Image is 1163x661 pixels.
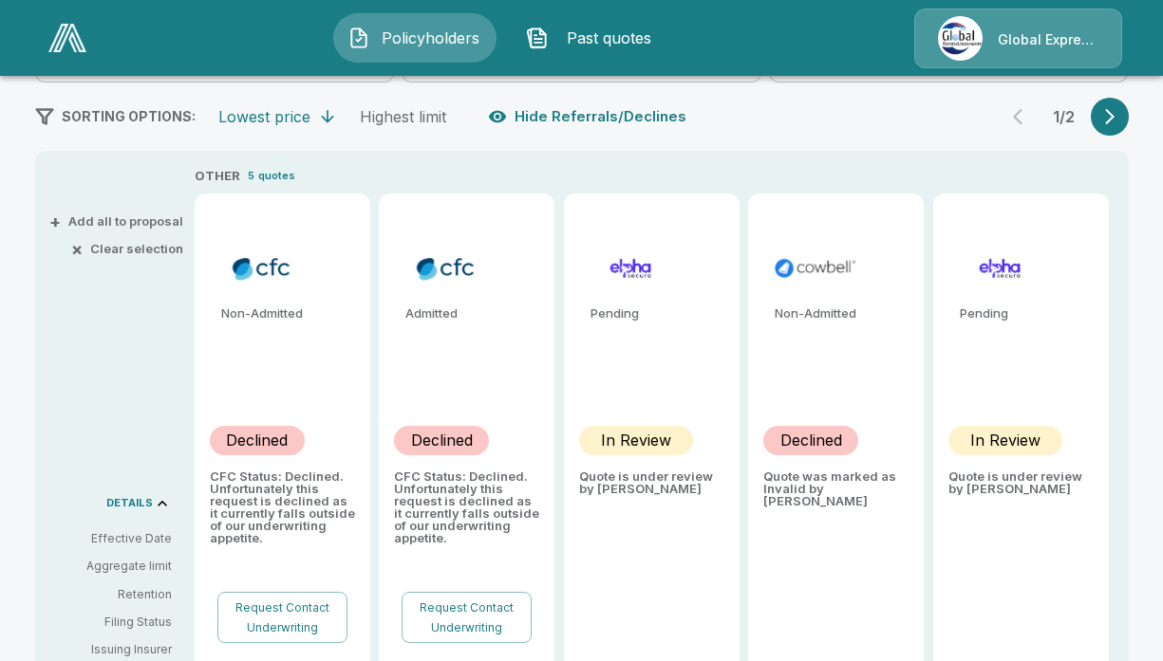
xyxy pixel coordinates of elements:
[780,429,842,451] p: Declined
[106,498,153,508] p: DETAILS
[402,592,532,643] button: Request Contact Underwriting
[217,592,347,643] button: Request Contact Underwriting
[591,307,724,320] p: Pending
[50,530,172,547] p: Effective Date
[248,168,254,184] p: 5
[71,243,83,255] span: ×
[221,307,355,320] p: Non-Admitted
[48,24,86,52] img: AA Logo
[960,307,1094,320] p: Pending
[587,254,675,283] img: elphacyberenhanced
[333,13,497,63] button: Policyholders IconPolicyholders
[378,27,482,49] span: Policyholders
[402,254,490,283] img: cfccyberadmitted
[1045,109,1083,124] p: 1 / 2
[210,470,355,544] p: CFC Status: Declined. Unfortunately this request is declined as it currently falls outside of our...
[75,243,183,255] button: ×Clear selection
[347,27,370,49] img: Policyholders Icon
[512,13,675,63] button: Past quotes IconPast quotes
[217,254,306,283] img: cfccyber
[763,470,909,507] p: Quote was marked as Invalid by [PERSON_NAME]
[50,641,172,658] p: Issuing Insurer
[484,99,694,135] button: Hide Referrals/Declines
[50,586,172,603] p: Retention
[948,470,1094,495] p: Quote is under review by [PERSON_NAME]
[258,168,295,184] p: quotes
[49,215,61,228] span: +
[405,307,539,320] p: Admitted
[394,470,539,544] p: CFC Status: Declined. Unfortunately this request is declined as it currently falls outside of our...
[195,167,240,186] p: OTHER
[526,27,549,49] img: Past quotes Icon
[970,429,1041,451] p: In Review
[411,429,473,451] p: Declined
[226,429,288,451] p: Declined
[50,614,172,631] p: Filing Status
[775,307,909,320] p: Non-Admitted
[956,254,1044,283] img: elphacyberstandard
[601,429,671,451] p: In Review
[556,27,661,49] span: Past quotes
[579,470,724,495] p: Quote is under review by [PERSON_NAME]
[62,108,196,124] span: SORTING OPTIONS:
[771,254,859,283] img: cowbellp250
[218,107,310,126] div: Lowest price
[53,215,183,228] button: +Add all to proposal
[50,558,172,575] p: Aggregate limit
[360,107,446,126] div: Highest limit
